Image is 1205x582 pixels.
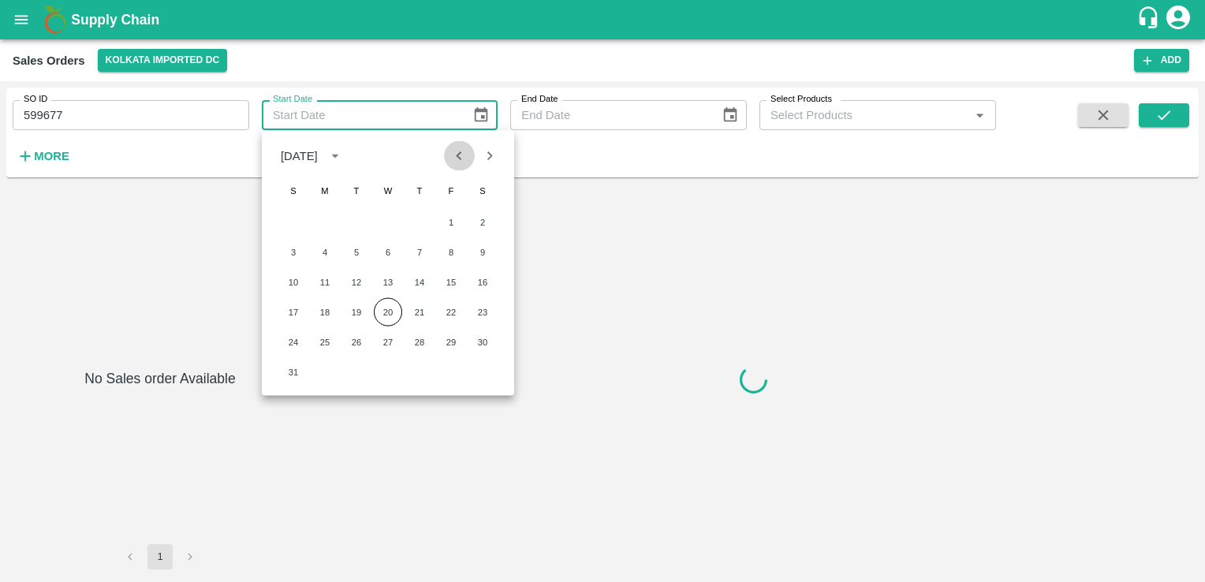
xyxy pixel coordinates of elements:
[468,268,497,297] button: 16
[1136,6,1164,34] div: customer-support
[969,105,990,125] button: Open
[323,143,348,168] button: calendar view is open, switch to year view
[311,175,339,207] span: Monday
[437,175,465,207] span: Friday
[147,544,173,569] button: page 1
[13,143,73,170] button: More
[374,328,402,356] button: 27
[98,49,228,72] button: Select DC
[475,140,505,170] button: Next month
[374,238,402,267] button: 6
[279,175,308,207] span: Sunday
[468,208,497,237] button: 2
[405,328,434,356] button: 28
[39,4,71,35] img: logo
[510,100,708,130] input: End Date
[770,93,832,106] label: Select Products
[521,93,558,106] label: End Date
[342,298,371,326] button: 19
[115,544,205,569] nav: pagination navigation
[405,238,434,267] button: 7
[468,175,497,207] span: Saturday
[273,93,312,106] label: Start Date
[279,328,308,356] button: 24
[311,268,339,297] button: 11
[437,238,465,267] button: 8
[262,100,460,130] input: Start Date
[84,367,235,544] h6: No Sales order Available
[715,100,745,130] button: Choose date
[13,100,249,130] input: Enter SO ID
[311,298,339,326] button: 18
[437,328,465,356] button: 29
[342,328,371,356] button: 26
[279,298,308,326] button: 17
[1164,3,1192,36] div: account of current user
[342,175,371,207] span: Tuesday
[24,93,47,106] label: SO ID
[71,12,159,28] b: Supply Chain
[342,238,371,267] button: 5
[468,328,497,356] button: 30
[444,140,474,170] button: Previous month
[468,298,497,326] button: 23
[466,100,496,130] button: Choose date
[374,175,402,207] span: Wednesday
[311,238,339,267] button: 4
[437,208,465,237] button: 1
[1134,49,1189,72] button: Add
[279,268,308,297] button: 10
[468,238,497,267] button: 9
[34,150,69,162] strong: More
[374,298,402,326] button: 20
[405,175,434,207] span: Thursday
[13,50,85,71] div: Sales Orders
[764,105,965,125] input: Select Products
[437,268,465,297] button: 15
[311,328,339,356] button: 25
[374,268,402,297] button: 13
[3,2,39,38] button: open drawer
[342,268,371,297] button: 12
[405,268,434,297] button: 14
[279,358,308,386] button: 31
[279,238,308,267] button: 3
[281,147,318,164] div: [DATE]
[71,9,1136,31] a: Supply Chain
[405,298,434,326] button: 21
[437,298,465,326] button: 22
